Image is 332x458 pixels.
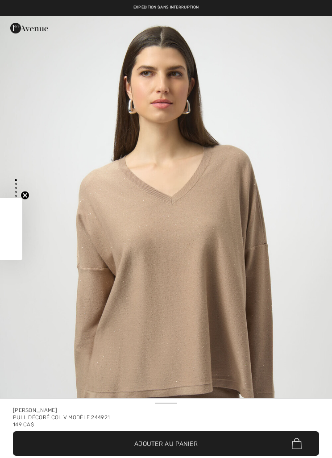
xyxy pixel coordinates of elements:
[13,407,319,414] div: [PERSON_NAME]
[13,421,34,428] span: 149 CA$
[21,191,29,200] button: Close teaser
[10,19,48,37] img: 1ère Avenue
[134,439,198,448] span: Ajouter au panier
[292,438,302,450] img: Bag.svg
[13,431,319,456] button: Ajouter au panier
[13,414,319,421] div: Pull décoré col v Modèle 244921
[10,24,48,32] a: 1ère Avenue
